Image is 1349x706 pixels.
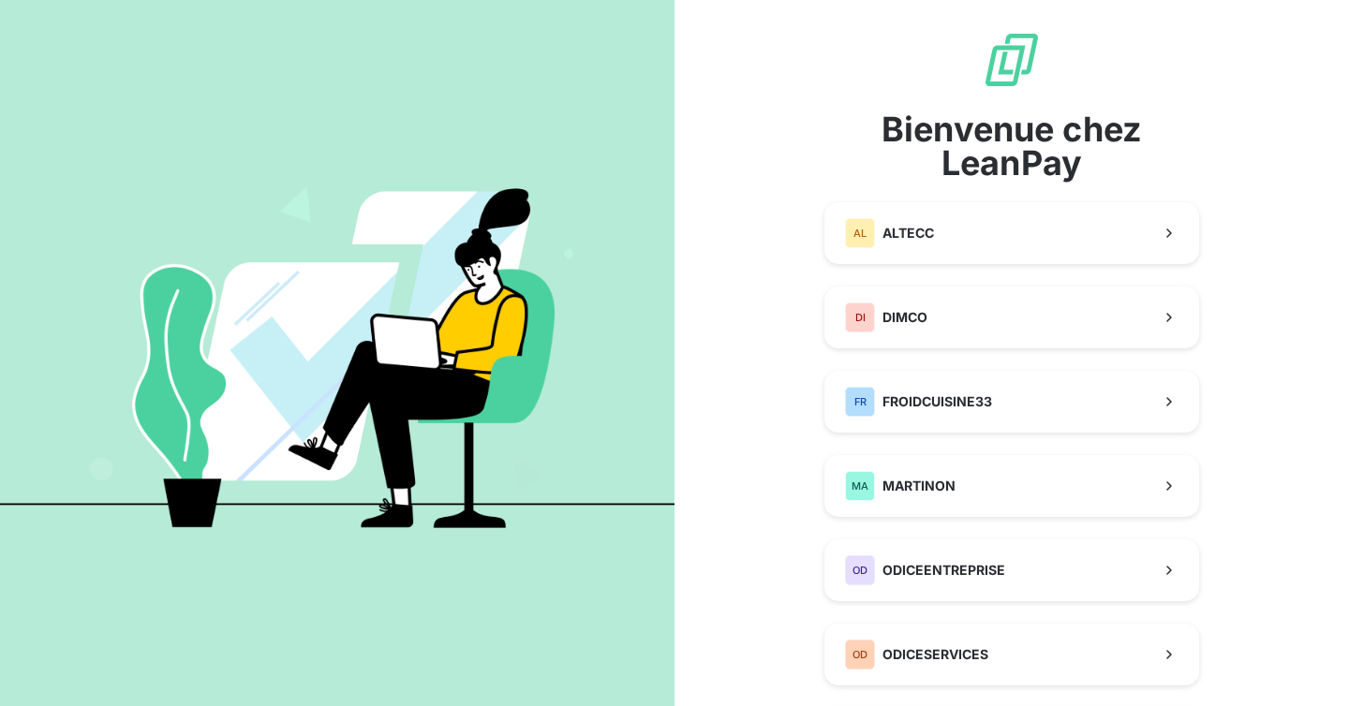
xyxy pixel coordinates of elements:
button: MAMARTINON [824,455,1199,517]
span: MARTINON [882,477,956,495]
span: ODICESERVICES [882,645,988,664]
div: FR [845,387,875,417]
span: FROIDCUISINE33 [882,392,992,411]
span: Bienvenue chez LeanPay [824,112,1199,180]
button: ODODICEENTREPRISE [824,539,1199,601]
span: ODICEENTREPRISE [882,561,1005,580]
button: ODODICESERVICES [824,624,1199,685]
span: ALTECC [882,224,934,243]
span: DIMCO [882,308,927,327]
div: MA [845,471,875,501]
button: FRFROIDCUISINE33 [824,371,1199,433]
div: DI [845,302,875,332]
div: OD [845,640,875,669]
div: AL [845,218,875,248]
button: DIDIMCO [824,287,1199,348]
button: ALALTECC [824,202,1199,264]
div: OD [845,555,875,585]
img: logo sigle [982,30,1042,90]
